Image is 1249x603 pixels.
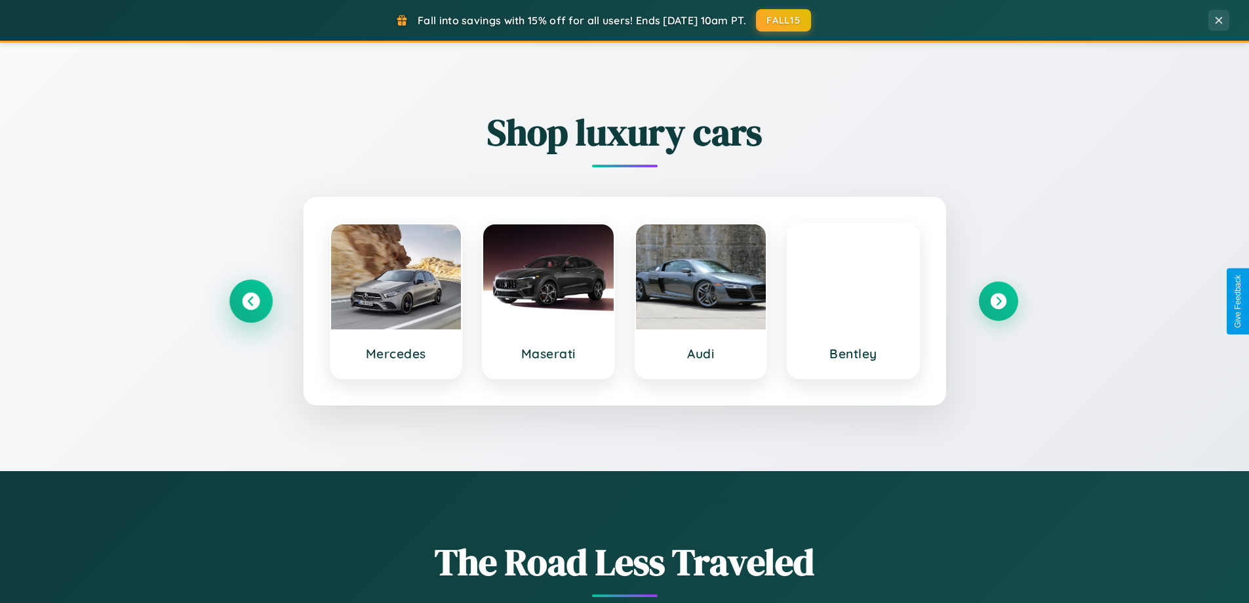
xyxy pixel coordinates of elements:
div: Give Feedback [1233,275,1242,328]
h2: Shop luxury cars [231,107,1018,157]
h1: The Road Less Traveled [231,537,1018,587]
h3: Audi [649,346,753,362]
h3: Mercedes [344,346,448,362]
span: Fall into savings with 15% off for all users! Ends [DATE] 10am PT. [418,14,746,27]
h3: Maserati [496,346,601,362]
button: FALL15 [756,9,811,31]
h3: Bentley [801,346,905,362]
